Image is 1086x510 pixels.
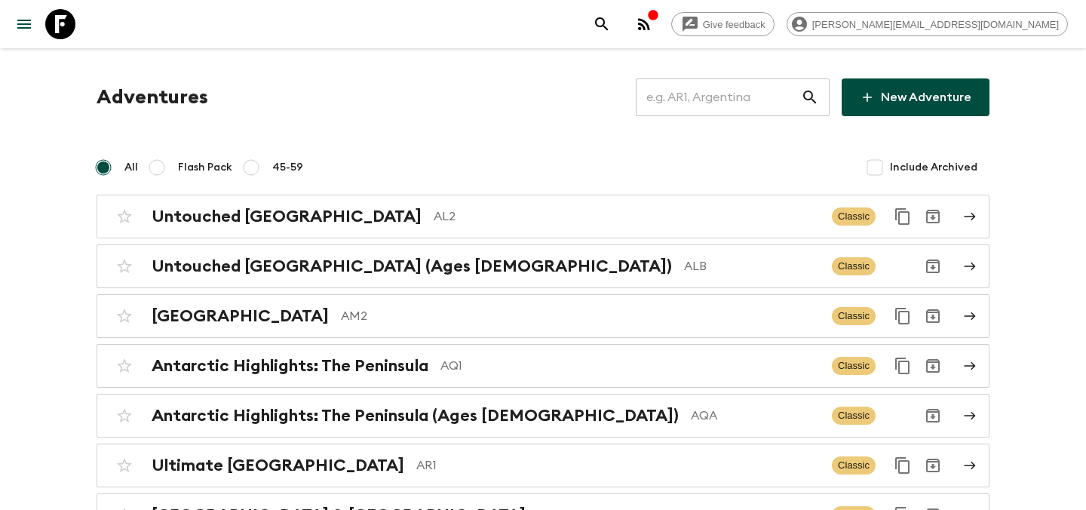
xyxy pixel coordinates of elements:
[691,407,820,425] p: AQA
[97,394,989,438] a: Antarctic Highlights: The Peninsula (Ages [DEMOGRAPHIC_DATA])AQAClassicArchive
[832,357,876,375] span: Classic
[804,19,1067,30] span: [PERSON_NAME][EMAIL_ADDRESS][DOMAIN_NAME]
[832,257,876,275] span: Classic
[152,456,404,475] h2: Ultimate [GEOGRAPHIC_DATA]
[842,78,989,116] a: New Adventure
[97,444,989,487] a: Ultimate [GEOGRAPHIC_DATA]AR1ClassicDuplicate for 45-59Archive
[272,160,303,175] span: 45-59
[695,19,774,30] span: Give feedback
[587,9,617,39] button: search adventures
[416,456,820,475] p: AR1
[787,12,1068,36] div: [PERSON_NAME][EMAIL_ADDRESS][DOMAIN_NAME]
[832,307,876,325] span: Classic
[888,351,918,381] button: Duplicate for 45-59
[918,201,948,232] button: Archive
[152,207,422,226] h2: Untouched [GEOGRAPHIC_DATA]
[97,82,208,112] h1: Adventures
[97,294,989,338] a: [GEOGRAPHIC_DATA]AM2ClassicDuplicate for 45-59Archive
[124,160,138,175] span: All
[178,160,232,175] span: Flash Pack
[97,244,989,288] a: Untouched [GEOGRAPHIC_DATA] (Ages [DEMOGRAPHIC_DATA])ALBClassicArchive
[832,456,876,475] span: Classic
[918,251,948,281] button: Archive
[918,401,948,431] button: Archive
[888,301,918,331] button: Duplicate for 45-59
[832,407,876,425] span: Classic
[152,406,679,426] h2: Antarctic Highlights: The Peninsula (Ages [DEMOGRAPHIC_DATA])
[888,450,918,481] button: Duplicate for 45-59
[152,257,672,276] h2: Untouched [GEOGRAPHIC_DATA] (Ages [DEMOGRAPHIC_DATA])
[888,201,918,232] button: Duplicate for 45-59
[97,195,989,238] a: Untouched [GEOGRAPHIC_DATA]AL2ClassicDuplicate for 45-59Archive
[152,356,428,376] h2: Antarctic Highlights: The Peninsula
[152,306,329,326] h2: [GEOGRAPHIC_DATA]
[832,207,876,226] span: Classic
[684,257,820,275] p: ALB
[440,357,820,375] p: AQ1
[636,76,801,118] input: e.g. AR1, Argentina
[918,301,948,331] button: Archive
[97,344,989,388] a: Antarctic Highlights: The PeninsulaAQ1ClassicDuplicate for 45-59Archive
[434,207,820,226] p: AL2
[890,160,977,175] span: Include Archived
[918,351,948,381] button: Archive
[9,9,39,39] button: menu
[918,450,948,481] button: Archive
[671,12,775,36] a: Give feedback
[341,307,820,325] p: AM2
